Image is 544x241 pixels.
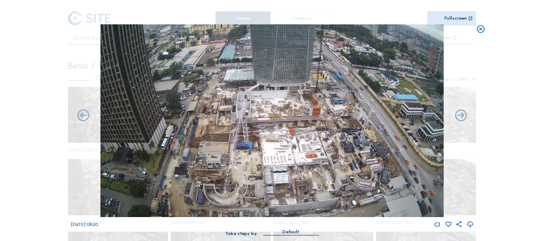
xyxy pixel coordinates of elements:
[263,228,319,235] div: Default
[282,228,299,236] div: Default
[71,222,98,227] span: [DATE] 08:20
[454,109,468,123] i: Back
[444,16,467,21] div: Fullscreen
[225,231,258,236] div: Take steps by:
[76,109,90,123] i: Forward
[101,24,443,217] img: Image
